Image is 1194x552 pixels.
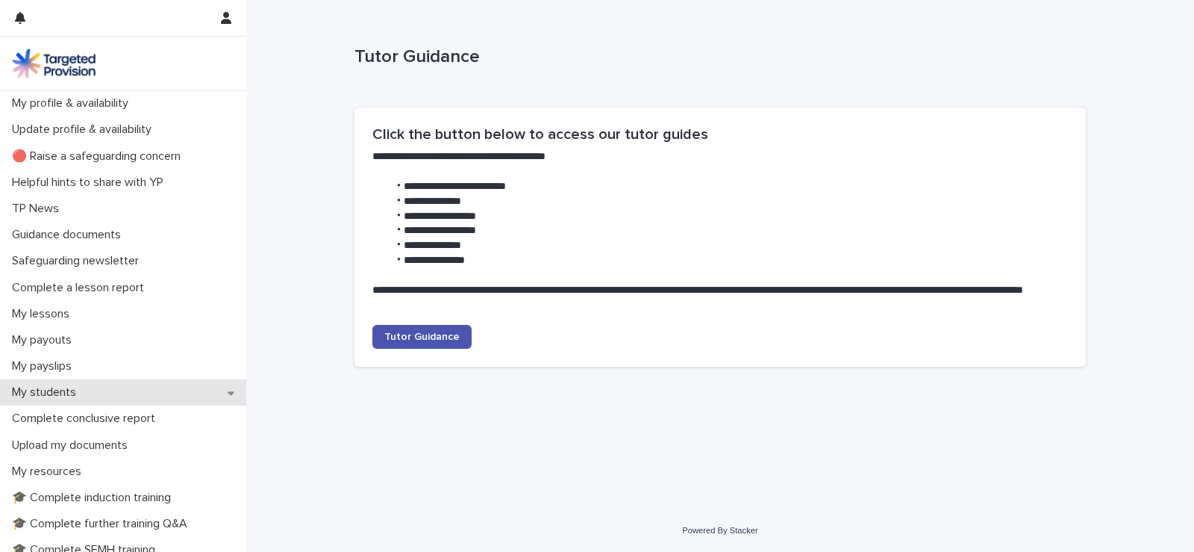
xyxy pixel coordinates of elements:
[6,385,88,400] p: My students
[372,125,1068,143] h2: Click the button below to access our tutor guides
[6,359,84,373] p: My payslips
[6,307,81,321] p: My lessons
[6,123,163,137] p: Update profile & availability
[6,176,175,190] p: Helpful hints to share with YP
[682,526,757,535] a: Powered By Stacker
[6,149,193,164] p: 🔴 Raise a safeguarding concern
[12,49,96,78] img: M5nRWzHhSzIhMunXDL62
[6,202,71,216] p: TP News
[6,333,84,347] p: My payouts
[384,332,460,342] span: Tutor Guidance
[6,517,199,531] p: 🎓 Complete further training Q&A
[6,254,151,268] p: Safeguarding newsletter
[372,325,472,349] a: Tutor Guidance
[354,46,1080,68] p: Tutor Guidance
[6,96,140,111] p: My profile & availability
[6,228,133,242] p: Guidance documents
[6,491,183,505] p: 🎓 Complete induction training
[6,412,167,426] p: Complete conclusive report
[6,438,140,453] p: Upload my documents
[6,281,156,295] p: Complete a lesson report
[6,465,93,479] p: My resources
